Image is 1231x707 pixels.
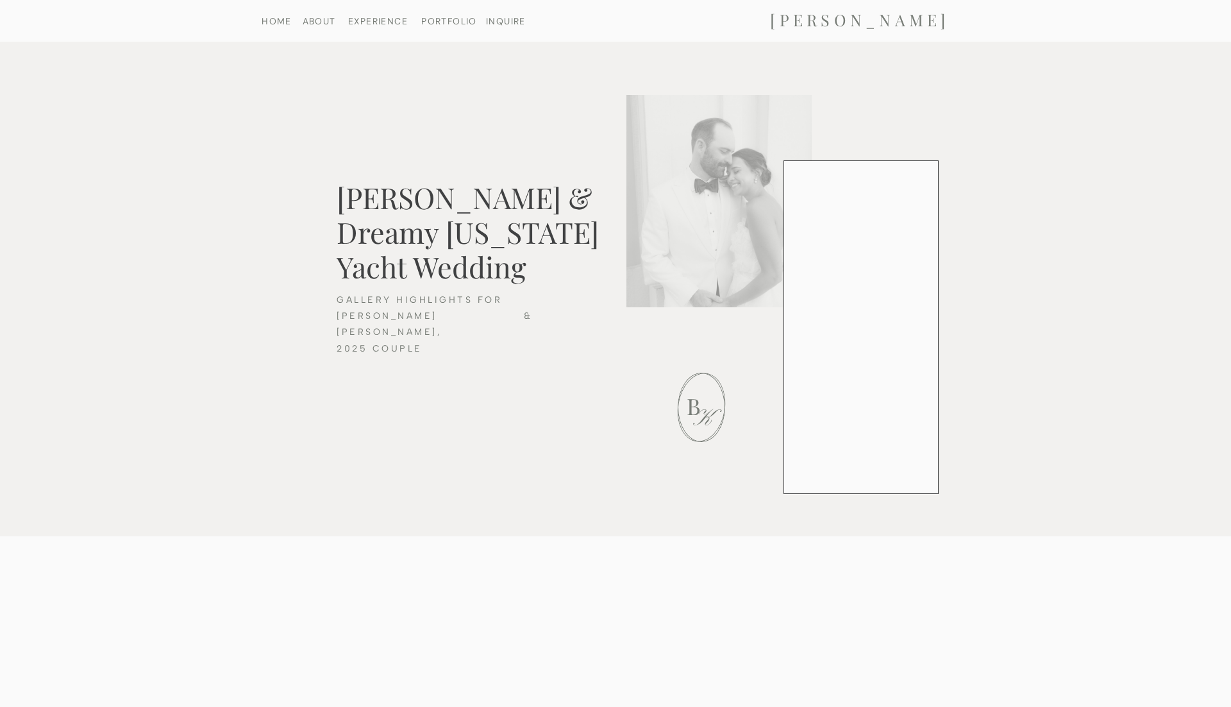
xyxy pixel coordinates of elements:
h2: B [681,393,706,414]
a: PORTFOLIO [416,17,482,25]
h1: K [693,407,717,434]
a: EXPERIENCE [345,17,411,25]
h2: [PERSON_NAME] & Dreamy [US_STATE] Yacht Wedding [337,180,626,223]
a: HOME [244,17,310,25]
a: ABOUT [286,17,352,25]
a: [PERSON_NAME] [731,10,989,31]
h3: GALLERY HIGHLIGHTS FOR [PERSON_NAME] & [PERSON_NAME], 2025 COUPLE [337,292,532,327]
a: INQUIRE [482,17,530,25]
